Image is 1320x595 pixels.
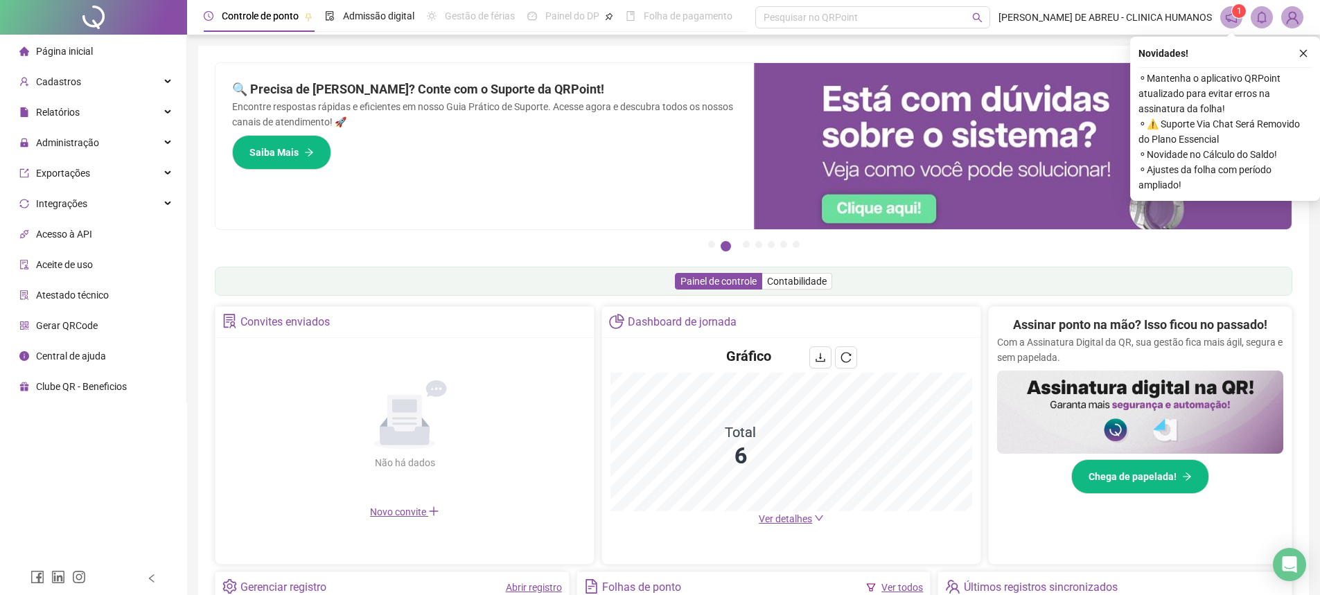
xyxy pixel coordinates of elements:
span: gift [19,382,29,391]
span: api [19,229,29,239]
span: Clube QR - Beneficios [36,381,127,392]
span: filter [866,583,876,592]
span: bell [1256,11,1268,24]
span: reload [841,352,852,363]
span: solution [19,290,29,300]
span: download [815,352,826,363]
span: Ver detalhes [759,513,812,524]
a: Abrir registro [506,582,562,593]
span: Novidades ! [1138,46,1188,61]
span: sun [427,11,437,21]
button: 6 [780,241,787,248]
span: export [19,168,29,178]
div: Convites enviados [240,310,330,334]
p: Encontre respostas rápidas e eficientes em nosso Guia Prático de Suporte. Acesse agora e descubra... [232,99,737,130]
span: setting [222,579,237,594]
span: instagram [72,570,86,584]
a: Ver todos [881,582,923,593]
span: Folha de pagamento [644,10,732,21]
span: Página inicial [36,46,93,57]
span: team [945,579,960,594]
span: lock [19,138,29,148]
div: Não há dados [341,455,468,470]
button: 3 [743,241,750,248]
span: clock-circle [204,11,213,21]
span: 1 [1237,6,1242,16]
span: Exportações [36,168,90,179]
div: Dashboard de jornada [628,310,737,334]
span: dashboard [527,11,537,21]
span: Gestão de férias [445,10,515,21]
span: qrcode [19,321,29,330]
span: Painel do DP [545,10,599,21]
span: linkedin [51,570,65,584]
span: [PERSON_NAME] DE ABREU - CLINICA HUMANOS [998,10,1212,25]
h2: Assinar ponto na mão? Isso ficou no passado! [1013,315,1267,335]
span: file-done [325,11,335,21]
h4: Gráfico [726,346,771,366]
button: 1 [708,241,715,248]
span: Cadastros [36,76,81,87]
span: file [19,107,29,117]
span: down [814,513,824,523]
span: sync [19,199,29,208]
button: Saiba Mais [232,135,331,170]
span: pushpin [304,12,313,21]
span: info-circle [19,351,29,361]
p: Com a Assinatura Digital da QR, sua gestão fica mais ágil, segura e sem papelada. [997,335,1283,365]
span: left [147,574,157,583]
span: facebook [30,570,44,584]
span: Painel de controle [680,276,757,287]
img: banner%2F02c71560-61a6-44d4-94b9-c8ab97240462.png [997,371,1283,454]
span: search [972,12,983,23]
span: ⚬ Ajustes da folha com período ampliado! [1138,162,1312,193]
span: Integrações [36,198,87,209]
span: Atestado técnico [36,290,109,301]
button: 2 [721,241,731,251]
span: arrow-right [304,148,314,157]
sup: 1 [1232,4,1246,18]
span: plus [428,506,439,517]
span: arrow-right [1182,472,1192,481]
button: 5 [768,241,775,248]
button: 7 [793,241,800,248]
h2: 🔍 Precisa de [PERSON_NAME]? Conte com o Suporte da QRPoint! [232,80,737,99]
span: ⚬ Novidade no Cálculo do Saldo! [1138,147,1312,162]
img: banner%2F0cf4e1f0-cb71-40ef-aa93-44bd3d4ee559.png [754,63,1292,229]
span: notification [1225,11,1238,24]
span: pushpin [605,12,613,21]
button: Chega de papelada! [1071,459,1209,494]
span: Saiba Mais [249,145,299,160]
span: Controle de ponto [222,10,299,21]
span: Acesso à API [36,229,92,240]
span: ⚬ Mantenha o aplicativo QRPoint atualizado para evitar erros na assinatura da folha! [1138,71,1312,116]
span: file-text [584,579,599,594]
span: Novo convite [370,506,439,517]
span: Administração [36,137,99,148]
span: Relatórios [36,107,80,118]
span: pie-chart [609,314,624,328]
a: Ver detalhes down [759,513,824,524]
div: Open Intercom Messenger [1273,548,1306,581]
span: Central de ajuda [36,350,106,362]
span: Admissão digital [343,10,414,21]
span: ⚬ ⚠️ Suporte Via Chat Será Removido do Plano Essencial [1138,116,1312,147]
img: 87741 [1282,7,1303,28]
span: home [19,46,29,56]
span: book [626,11,635,21]
span: user-add [19,77,29,87]
span: Chega de papelada! [1089,469,1177,484]
span: Contabilidade [767,276,827,287]
span: solution [222,314,237,328]
span: audit [19,260,29,269]
span: Gerar QRCode [36,320,98,331]
button: 4 [755,241,762,248]
span: close [1299,48,1308,58]
span: Aceite de uso [36,259,93,270]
